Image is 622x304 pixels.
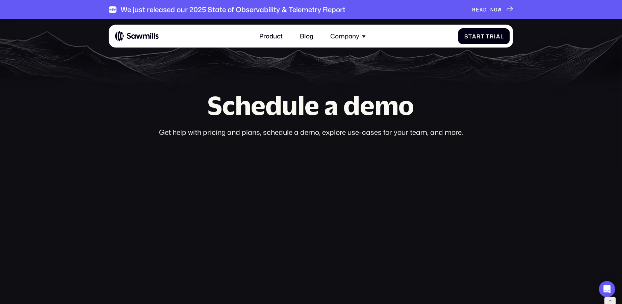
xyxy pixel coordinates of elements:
span: a [496,33,500,39]
span: a [472,33,476,39]
span: E [476,6,480,13]
div: Get help with pricing and plans, schedule a demo, explore use-cases for your team, and more. [109,128,513,137]
span: l [500,33,504,39]
h1: Schedule a demo [109,93,513,118]
a: Blog [295,28,318,44]
a: READNOW [472,6,513,13]
div: Company [326,28,370,44]
div: Company [331,32,360,40]
span: t [481,33,485,39]
span: i [494,33,496,39]
span: R [472,6,476,13]
span: D [483,6,487,13]
a: StartTrial [458,28,510,44]
span: r [490,33,494,39]
span: T [486,33,490,39]
span: r [476,33,481,39]
a: Product [255,28,288,44]
span: A [480,6,483,13]
span: O [494,6,498,13]
div: Open Intercom Messenger [599,281,615,297]
span: S [465,33,469,39]
span: N [491,6,494,13]
div: We just released our 2025 State of Observability & Telemetry Report [121,5,345,14]
span: t [469,33,472,39]
span: W [498,6,501,13]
